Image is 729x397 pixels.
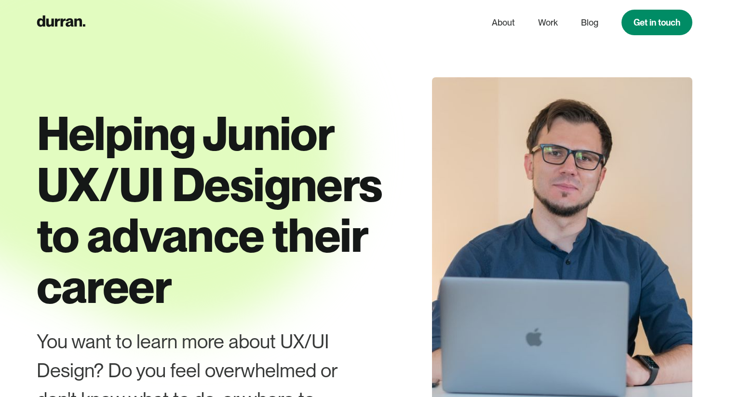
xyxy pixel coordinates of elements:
[621,10,692,35] a: Get in touch
[492,14,515,32] a: About
[538,14,558,32] a: Work
[581,14,598,32] a: Blog
[37,108,393,312] h1: Helping Junior UX/UI Designers to advance their career
[37,13,85,32] a: home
